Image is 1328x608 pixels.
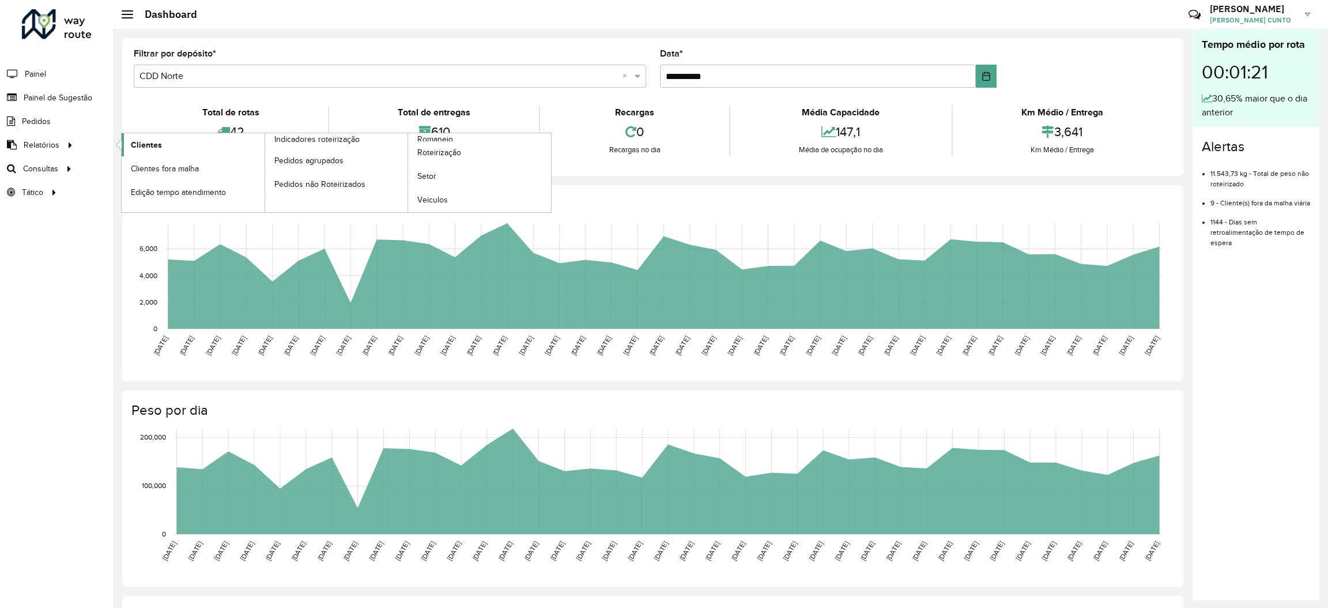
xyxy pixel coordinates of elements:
a: Pedidos agrupados [265,149,408,172]
h4: Alertas [1202,138,1310,155]
text: [DATE] [882,335,899,356]
text: [DATE] [989,540,1005,562]
span: Setor [417,170,436,182]
text: [DATE] [178,335,195,356]
text: 200,000 [140,434,166,441]
text: [DATE] [1118,335,1134,356]
a: Clientes fora malha [122,157,265,180]
text: [DATE] [309,335,326,356]
div: 42 [137,119,325,144]
text: [DATE] [678,540,695,562]
text: [DATE] [342,540,359,562]
a: Edição tempo atendimento [122,181,265,204]
text: [DATE] [231,335,247,356]
a: Veículos [408,189,551,212]
text: [DATE] [730,540,746,562]
button: Choose Date [976,65,996,88]
text: [DATE] [704,540,720,562]
text: [DATE] [290,540,307,562]
text: [DATE] [752,335,769,356]
text: [DATE] [833,540,850,562]
text: [DATE] [652,540,669,562]
text: [DATE] [152,335,169,356]
text: [DATE] [935,335,952,356]
text: [DATE] [575,540,591,562]
a: Clientes [122,133,265,156]
span: Romaneio [417,133,453,145]
h4: Peso por dia [131,402,1172,419]
span: Pedidos agrupados [274,155,344,167]
div: 00:01:21 [1202,52,1310,92]
text: [DATE] [831,335,847,356]
span: Roteirização [417,147,461,159]
span: Clear all [622,69,632,83]
text: [DATE] [1092,540,1108,562]
div: Recargas [543,106,726,119]
text: [DATE] [446,540,462,562]
text: [DATE] [213,540,229,562]
text: [DATE] [756,540,772,562]
text: [DATE] [264,540,281,562]
text: [DATE] [622,335,639,356]
text: [DATE] [394,540,410,562]
text: [DATE] [1014,540,1031,562]
span: Veículos [417,194,448,206]
li: 11.543,73 kg - Total de peso não roteirizado [1210,160,1310,189]
text: [DATE] [368,540,384,562]
text: [DATE] [465,335,482,356]
text: [DATE] [282,335,299,356]
text: [DATE] [885,540,901,562]
span: Relatórios [24,139,59,151]
h2: Dashboard [133,8,197,21]
div: Média de ocupação no dia [733,144,949,156]
a: Contato Rápido [1182,2,1207,27]
span: Indicadores roteirização [274,133,360,145]
text: 0 [162,530,166,538]
text: [DATE] [205,335,221,356]
li: 1144 - Dias sem retroalimentação de tempo de espera [1210,208,1310,248]
text: [DATE] [778,335,795,356]
text: [DATE] [413,335,430,356]
div: Km Médio / Entrega [956,144,1169,156]
text: [DATE] [648,335,665,356]
text: [DATE] [1066,540,1082,562]
div: Km Médio / Entrega [956,106,1169,119]
text: [DATE] [808,540,824,562]
h3: [PERSON_NAME] [1210,3,1296,14]
div: 0 [543,119,726,144]
a: Romaneio [265,133,552,212]
label: Data [660,47,683,61]
text: [DATE] [674,335,691,356]
text: [DATE] [361,335,378,356]
text: [DATE] [497,540,514,562]
text: [DATE] [700,335,716,356]
text: [DATE] [937,540,953,562]
text: [DATE] [1039,335,1056,356]
text: [DATE] [239,540,255,562]
text: [DATE] [1118,540,1134,562]
text: [DATE] [471,540,488,562]
text: [DATE] [857,335,873,356]
span: [PERSON_NAME] CUNTO [1210,15,1296,25]
text: [DATE] [911,540,927,562]
text: [DATE] [1013,335,1030,356]
label: Filtrar por depósito [134,47,216,61]
text: [DATE] [161,540,178,562]
span: Consultas [23,163,58,175]
text: [DATE] [387,335,403,356]
text: [DATE] [256,335,273,356]
a: Pedidos não Roteirizados [265,172,408,196]
text: [DATE] [859,540,876,562]
a: Setor [408,165,551,188]
text: [DATE] [569,335,586,356]
text: [DATE] [782,540,798,562]
span: Tático [22,186,43,198]
text: 100,000 [142,482,166,489]
text: [DATE] [1065,335,1082,356]
div: Média Capacidade [733,106,949,119]
text: [DATE] [439,335,456,356]
div: Total de rotas [137,106,325,119]
span: Clientes fora malha [131,163,199,175]
h4: Capacidade por dia [131,197,1172,213]
span: Painel [25,68,46,80]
